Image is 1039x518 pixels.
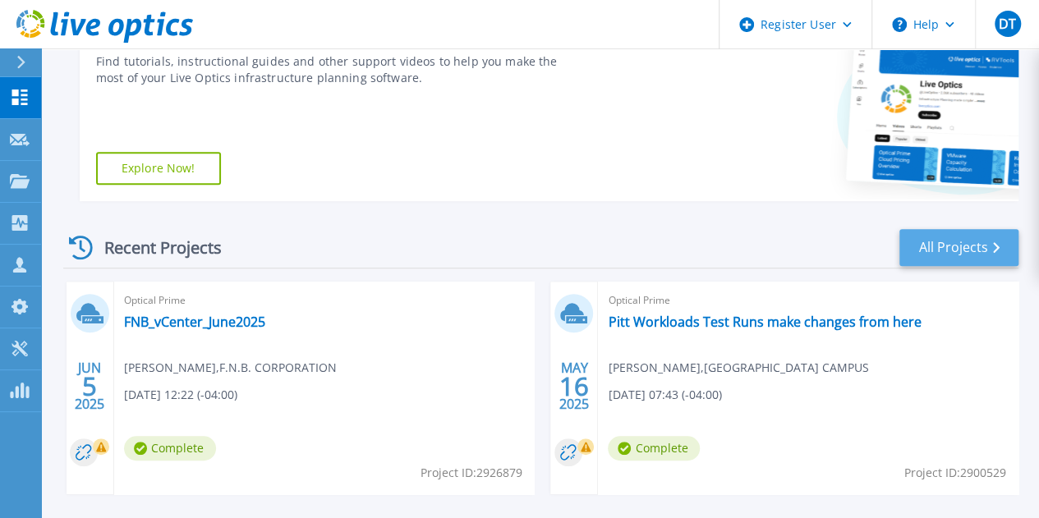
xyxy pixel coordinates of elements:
span: Complete [608,436,700,461]
span: 16 [559,379,589,393]
div: JUN 2025 [74,356,105,416]
span: Complete [124,436,216,461]
span: Optical Prime [608,291,1009,309]
div: Recent Projects [63,227,244,268]
span: 5 [82,379,97,393]
a: FNB_vCenter_June2025 [124,314,265,330]
span: Optical Prime [124,291,525,309]
span: Project ID: 2900529 [904,464,1006,482]
a: Pitt Workloads Test Runs make changes from here [608,314,921,330]
div: Find tutorials, instructional guides and other support videos to help you make the most of your L... [96,53,584,86]
span: [DATE] 12:22 (-04:00) [124,386,237,404]
span: [PERSON_NAME] , [GEOGRAPHIC_DATA] CAMPUS [608,359,868,377]
a: All Projects [899,229,1018,266]
span: [DATE] 07:43 (-04:00) [608,386,721,404]
div: MAY 2025 [559,356,590,416]
span: DT [999,17,1016,30]
span: [PERSON_NAME] , F.N.B. CORPORATION [124,359,337,377]
span: Project ID: 2926879 [420,464,522,482]
a: Explore Now! [96,152,221,185]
